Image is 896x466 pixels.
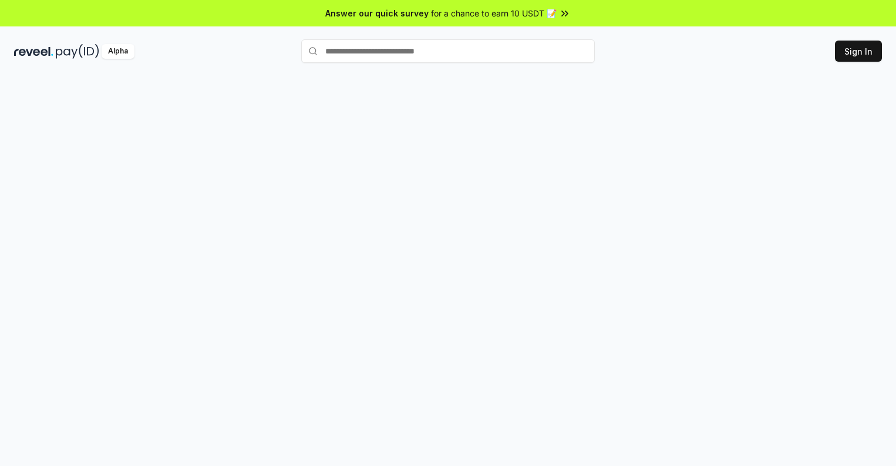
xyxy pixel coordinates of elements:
[102,44,134,59] div: Alpha
[325,7,429,19] span: Answer our quick survey
[14,44,53,59] img: reveel_dark
[431,7,557,19] span: for a chance to earn 10 USDT 📝
[56,44,99,59] img: pay_id
[835,41,882,62] button: Sign In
